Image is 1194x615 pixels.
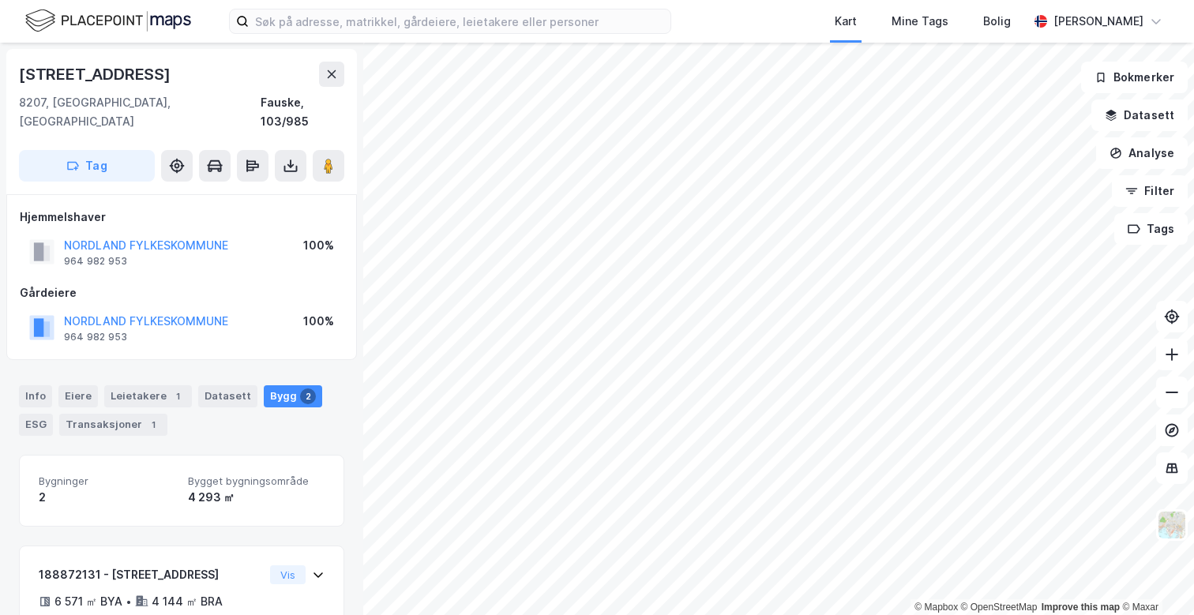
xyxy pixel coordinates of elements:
[59,414,167,436] div: Transaksjoner
[892,12,948,31] div: Mine Tags
[835,12,857,31] div: Kart
[19,93,261,131] div: 8207, [GEOGRAPHIC_DATA], [GEOGRAPHIC_DATA]
[170,388,186,404] div: 1
[39,488,175,507] div: 2
[1114,213,1188,245] button: Tags
[54,592,122,611] div: 6 571 ㎡ BYA
[25,7,191,35] img: logo.f888ab2527a4732fd821a326f86c7f29.svg
[1081,62,1188,93] button: Bokmerker
[303,312,334,331] div: 100%
[1091,99,1188,131] button: Datasett
[39,474,175,488] span: Bygninger
[145,417,161,433] div: 1
[983,12,1011,31] div: Bolig
[1157,510,1187,540] img: Z
[19,150,155,182] button: Tag
[188,488,325,507] div: 4 293 ㎡
[1042,602,1120,613] a: Improve this map
[19,385,52,407] div: Info
[126,595,132,608] div: •
[1112,175,1188,207] button: Filter
[39,565,264,584] div: 188872131 - [STREET_ADDRESS]
[264,385,322,407] div: Bygg
[961,602,1038,613] a: OpenStreetMap
[20,208,344,227] div: Hjemmelshaver
[104,385,192,407] div: Leietakere
[64,255,127,268] div: 964 982 953
[1053,12,1143,31] div: [PERSON_NAME]
[19,62,174,87] div: [STREET_ADDRESS]
[64,331,127,343] div: 964 982 953
[20,283,344,302] div: Gårdeiere
[198,385,257,407] div: Datasett
[1115,539,1194,615] iframe: Chat Widget
[270,565,306,584] button: Vis
[188,474,325,488] span: Bygget bygningsområde
[300,388,316,404] div: 2
[58,385,98,407] div: Eiere
[303,236,334,255] div: 100%
[1096,137,1188,169] button: Analyse
[249,9,670,33] input: Søk på adresse, matrikkel, gårdeiere, leietakere eller personer
[1115,539,1194,615] div: Kontrollprogram for chat
[19,414,53,436] div: ESG
[152,592,223,611] div: 4 144 ㎡ BRA
[914,602,958,613] a: Mapbox
[261,93,344,131] div: Fauske, 103/985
